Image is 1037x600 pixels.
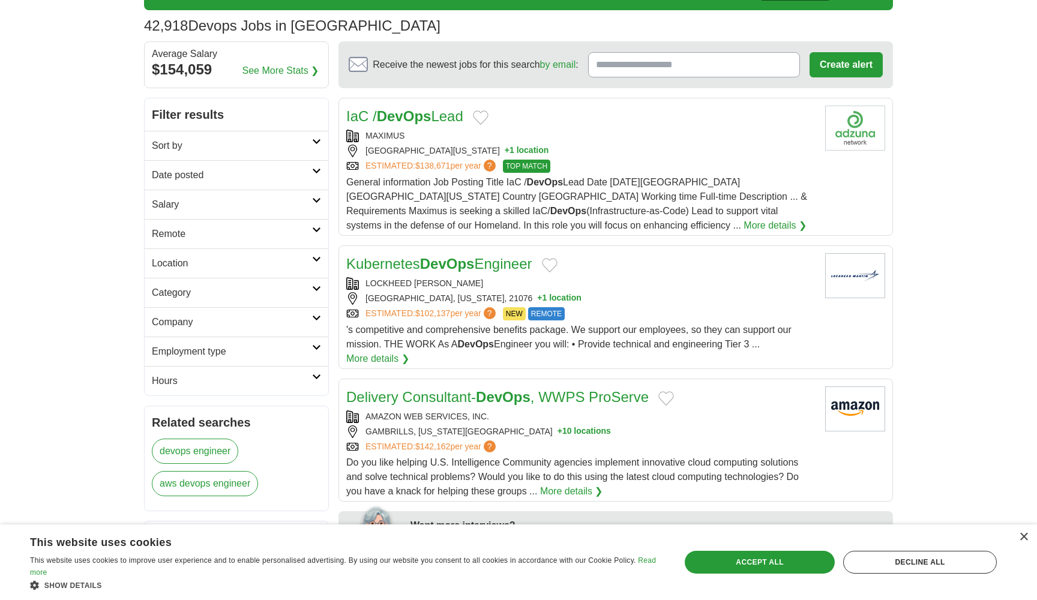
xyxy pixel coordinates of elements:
a: Remote [145,219,328,248]
h2: Location [152,256,312,271]
div: Accept all [685,551,835,574]
a: More details ❯ [540,484,603,499]
a: Date posted [145,160,328,190]
a: Sort by [145,131,328,160]
a: ESTIMATED:$102,137per year? [365,307,498,320]
span: + [558,425,562,438]
span: 42,918 [144,15,188,37]
a: ESTIMATED:$142,162per year? [365,440,498,453]
img: apply-iq-scientist.png [343,505,401,553]
h2: Hours [152,374,312,388]
strong: DevOps [377,108,431,124]
img: Amazon logo [825,386,885,431]
div: MAXIMUS [346,130,816,142]
span: ? [484,160,496,172]
span: This website uses cookies to improve user experience and to enable personalised advertising. By u... [30,556,636,565]
button: +10 locations [558,425,611,438]
span: Receive the newest jobs for this search : [373,58,578,72]
span: NEW [503,307,526,320]
button: Add to favorite jobs [473,110,488,125]
h2: Remote [152,227,312,241]
a: More details ❯ [744,218,807,233]
span: REMOTE [528,307,565,320]
h2: Sort by [152,139,312,153]
button: +1 location [505,145,549,157]
h2: Salary [152,197,312,212]
a: devops engineer [152,439,238,464]
div: Want more interviews? [410,518,886,533]
img: Lockheed Martin logo [825,253,885,298]
h2: Employment type [152,344,312,359]
h2: Date posted [152,168,312,182]
span: General information Job Posting Title IaC / Lead Date [DATE][GEOGRAPHIC_DATA] [GEOGRAPHIC_DATA][U... [346,177,807,230]
span: Show details [44,581,102,590]
strong: DevOps [550,206,586,216]
h2: Company [152,315,312,329]
span: ? [484,307,496,319]
a: aws devops engineer [152,471,258,496]
a: AMAZON WEB SERVICES, INC. [365,412,489,421]
a: LOCKHEED [PERSON_NAME] [365,278,483,288]
span: + [505,145,509,157]
span: Do you like helping U.S. Intelligence Community agencies implement innovative cloud computing sol... [346,457,799,496]
a: Location [145,248,328,278]
button: Create alert [810,52,883,77]
div: [GEOGRAPHIC_DATA], [US_STATE], 21076 [346,292,816,305]
strong: DevOps [420,256,475,272]
button: Add to favorite jobs [542,258,558,272]
a: by email [540,59,576,70]
span: $102,137 [415,308,450,318]
a: More details ❯ [346,352,409,366]
a: Employment type [145,337,328,366]
span: $142,162 [415,442,450,451]
a: Category [145,278,328,307]
div: GAMBRILLS, [US_STATE][GEOGRAPHIC_DATA] [346,425,816,438]
h2: Filter results [145,98,328,131]
strong: DevOps [527,177,563,187]
div: $154,059 [152,59,321,80]
span: ? [484,440,496,452]
div: [GEOGRAPHIC_DATA][US_STATE] [346,145,816,157]
strong: DevOps [476,389,531,405]
div: Show details [30,579,661,591]
a: Salary [145,190,328,219]
a: ESTIMATED:$138,671per year? [365,160,498,173]
a: Delivery Consultant-DevOps, WWPS ProServe [346,389,649,405]
button: +1 location [537,292,582,305]
a: Hours [145,366,328,395]
a: IaC /DevOpsLead [346,108,463,124]
strong: DevOps [458,339,494,349]
span: $138,671 [415,161,450,170]
img: Company logo [825,106,885,151]
a: See More Stats ❯ [242,64,319,78]
div: Average Salary [152,49,321,59]
div: Decline all [843,551,997,574]
h2: Related searches [152,413,321,431]
span: 's competitive and comprehensive benefits package. We support our employees, so they can support ... [346,325,792,349]
button: Add to favorite jobs [658,391,674,406]
h2: Category [152,286,312,300]
span: TOP MATCH [503,160,550,173]
div: This website uses cookies [30,532,631,550]
a: KubernetesDevOpsEngineer [346,256,532,272]
div: Close [1019,533,1028,542]
a: Company [145,307,328,337]
span: + [537,292,542,305]
h1: Devops Jobs in [GEOGRAPHIC_DATA] [144,17,440,34]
